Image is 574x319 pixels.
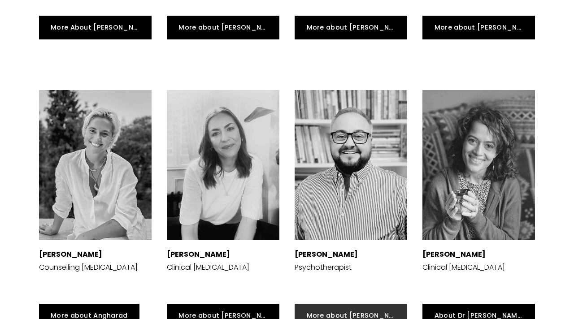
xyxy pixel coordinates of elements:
a: More about [PERSON_NAME] [295,16,407,39]
strong: [PERSON_NAME] [295,249,358,259]
a: More about [PERSON_NAME] [167,16,279,39]
p: Counselling [MEDICAL_DATA] [39,249,138,272]
strong: [PERSON_NAME] [39,249,102,259]
p: Clinical [MEDICAL_DATA] [167,249,249,272]
a: More About [PERSON_NAME] [39,16,152,39]
a: More about [PERSON_NAME] [422,16,535,39]
strong: [PERSON_NAME] [167,249,230,259]
p: Clinical [MEDICAL_DATA] [422,249,505,272]
strong: [PERSON_NAME] [422,249,486,259]
p: Psychotherapist [295,249,358,272]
